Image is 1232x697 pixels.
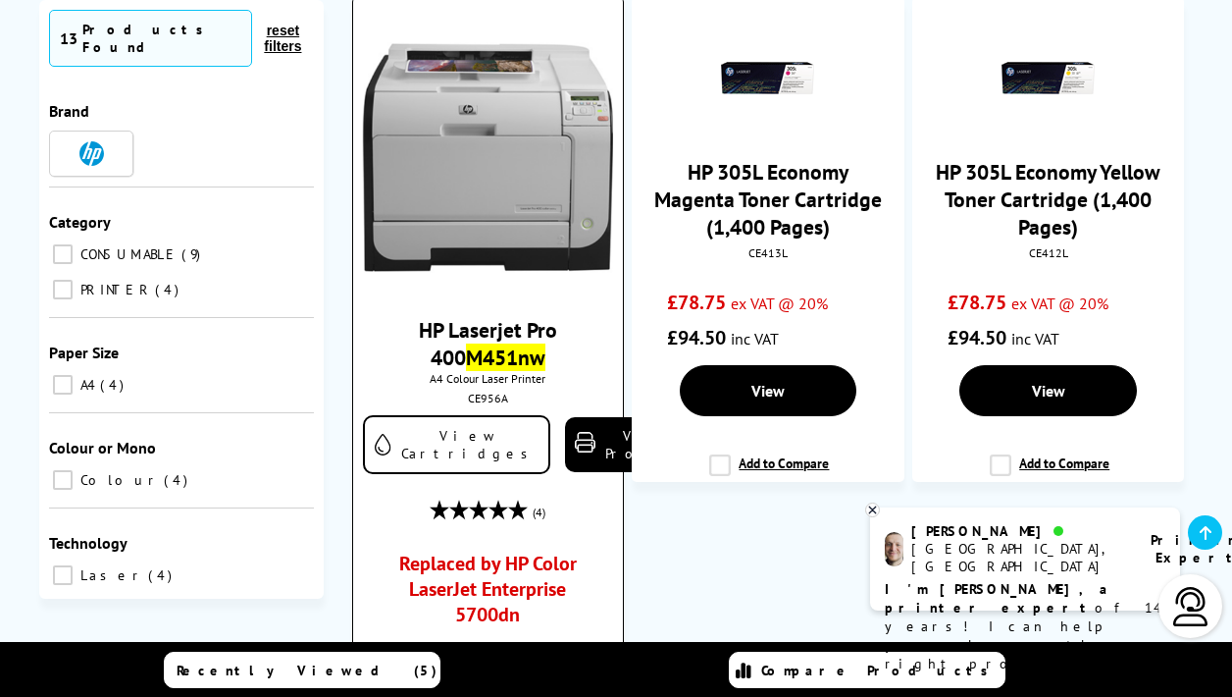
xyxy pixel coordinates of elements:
[155,281,183,298] span: 4
[49,101,89,121] span: Brand
[729,652,1005,688] a: Compare Products
[1032,381,1065,401] span: View
[419,316,557,371] a: HP Laserjet Pro 400M451nw
[387,551,588,637] a: Replaced by HP Color LaserJet Enterprise 5700dn
[76,471,162,489] span: Colour
[709,455,829,492] label: Add to Compare
[948,290,1006,315] span: £78.75
[1011,294,1108,313] span: ex VAT @ 20%
[654,158,882,241] a: HP 305L Economy Magenta Toner Cartridge (1,400 Pages)
[252,22,314,55] button: reset filters
[181,245,205,263] span: 9
[76,245,180,263] span: CONSUMABLE
[680,365,857,416] a: View
[885,580,1113,617] b: I'm [PERSON_NAME], a printer expert
[959,365,1137,416] a: View
[49,438,156,457] span: Colour or Mono
[49,212,111,232] span: Category
[936,158,1160,241] a: HP 305L Economy Yellow Toner Cartridge (1,400 Pages)
[911,540,1126,575] div: [GEOGRAPHIC_DATA], [GEOGRAPHIC_DATA]
[363,371,613,386] span: A4 Colour Laser Printer
[948,325,1006,350] span: £94.50
[911,522,1126,540] div: [PERSON_NAME]
[164,471,192,489] span: 4
[363,32,613,283] img: CE956A.jpg
[49,533,128,553] span: Technology
[60,28,77,48] span: 13
[76,566,146,584] span: Laser
[164,652,440,688] a: Recently Viewed (5)
[53,244,73,264] input: CONSUMABLE 9
[761,662,999,679] span: Compare Products
[721,31,814,125] img: CE413L-SMALL.gif
[565,417,712,472] a: View Product
[1001,31,1095,125] img: CE412L-SMALL.gif
[100,376,128,394] span: 4
[177,662,437,679] span: Recently Viewed (5)
[990,455,1109,492] label: Add to Compare
[53,565,73,585] input: Laser 4
[927,245,1169,260] div: CE412L
[885,532,903,566] img: ashley-livechat.png
[731,294,828,313] span: ex VAT @ 20%
[368,391,608,405] div: CE956A
[751,381,785,401] span: View
[53,470,73,490] input: Colour 4
[1171,587,1210,626] img: user-headset-light.svg
[82,21,241,56] div: Products Found
[667,290,726,315] span: £78.75
[667,325,726,350] span: £94.50
[53,280,73,299] input: PRINTER 4
[49,343,119,362] span: Paper Size
[363,415,550,474] a: View Cartridges
[76,376,98,394] span: A4
[79,141,104,166] img: HP
[466,344,545,371] mark: M451nw
[148,566,177,584] span: 4
[646,245,889,260] div: CE413L
[53,375,73,395] input: A4 4
[885,580,1165,673] p: of 14 years! I can help you choose the right product
[533,494,545,531] span: (4)
[731,329,779,348] span: inc VAT
[1011,329,1059,348] span: inc VAT
[76,281,153,298] span: PRINTER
